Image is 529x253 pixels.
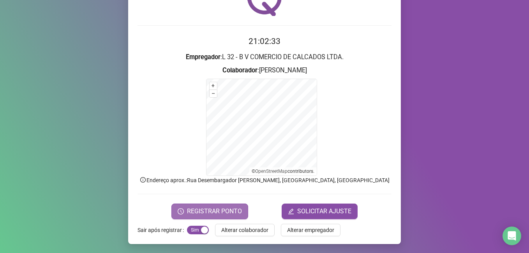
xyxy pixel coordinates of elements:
button: – [210,90,217,97]
button: + [210,82,217,90]
time: 21:02:33 [249,37,280,46]
a: OpenStreetMap [255,169,287,174]
span: SOLICITAR AJUSTE [297,207,351,216]
strong: Empregador [186,53,220,61]
span: info-circle [139,176,146,183]
div: Open Intercom Messenger [503,227,521,245]
h3: : L 32 - B V COMERCIO DE CALCADOS LTDA. [138,52,391,62]
button: editSOLICITAR AJUSTE [282,204,358,219]
button: Alterar colaborador [215,224,275,236]
button: REGISTRAR PONTO [171,204,248,219]
label: Sair após registrar [138,224,187,236]
span: REGISTRAR PONTO [187,207,242,216]
li: © contributors. [252,169,314,174]
span: Alterar colaborador [221,226,268,234]
span: edit [288,208,294,214]
h3: : [PERSON_NAME] [138,65,391,76]
button: Alterar empregador [281,224,340,236]
strong: Colaborador [222,67,257,74]
span: Alterar empregador [287,226,334,234]
p: Endereço aprox. : Rua Desembargador [PERSON_NAME], [GEOGRAPHIC_DATA], [GEOGRAPHIC_DATA] [138,176,391,184]
span: clock-circle [178,208,184,214]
